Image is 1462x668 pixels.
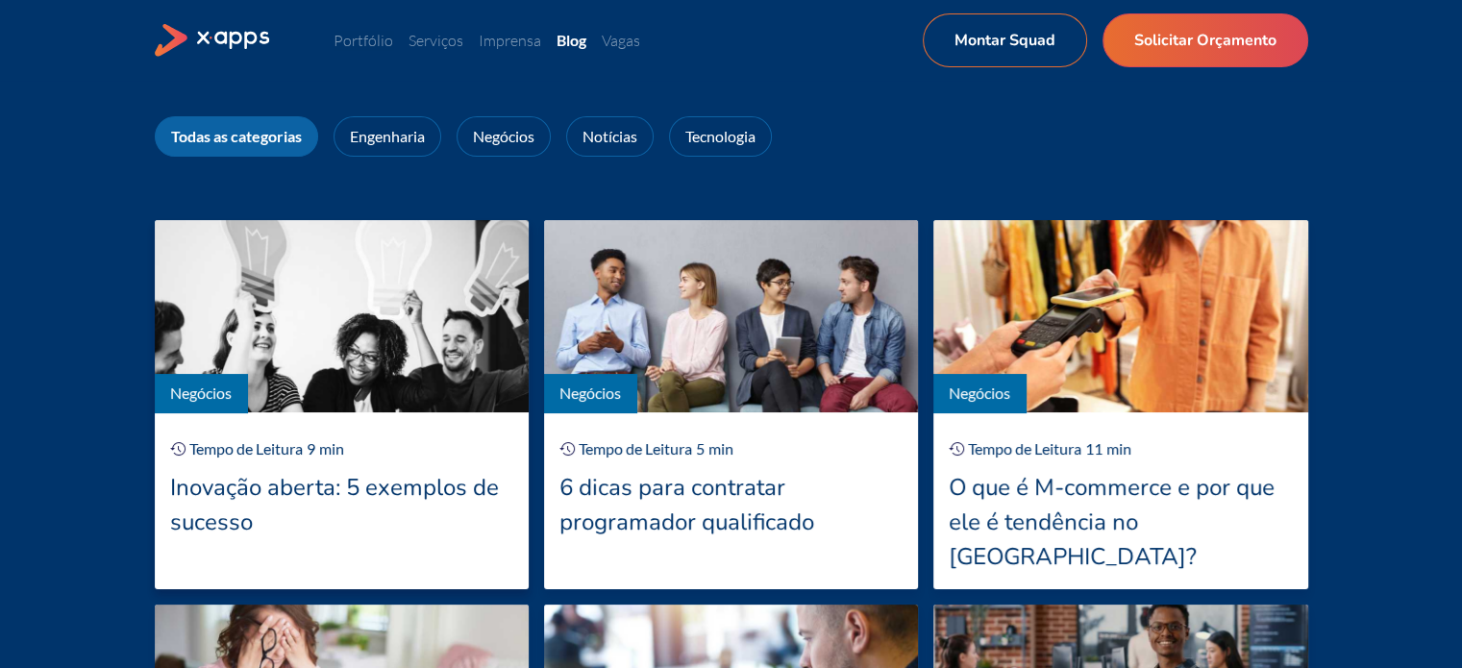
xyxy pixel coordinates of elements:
a: Negócios [949,383,1010,402]
a: Negócios [170,383,232,402]
div: Tempo de Leitura [968,437,1081,460]
a: Imprensa [479,31,541,50]
a: Negócios [457,116,551,157]
a: Notícias [566,116,654,157]
a: Negócios [559,383,621,402]
div: Inovação aberta: 5 exemplos de sucesso [170,470,513,539]
div: O que é M-commerce e por que ele é tendência no [GEOGRAPHIC_DATA]? [949,470,1292,574]
a: Tempo de Leitura9minInovação aberta: 5 exemplos de sucesso [155,412,529,589]
div: min [708,437,733,460]
a: Todas as categorias [155,116,318,157]
a: Vagas [602,31,640,50]
a: Serviços [409,31,463,50]
a: Solicitar Orçamento [1103,13,1308,67]
div: Tempo de Leitura [579,437,692,460]
a: Blog [557,31,586,49]
div: 6 dicas para contratar programador qualificado [559,470,903,539]
a: Engenharia [334,116,441,157]
a: Tempo de Leitura11minO que é M-commerce e por que ele é tendência no [GEOGRAPHIC_DATA]? [933,412,1307,589]
div: min [1106,437,1131,460]
a: Portfólio [334,31,393,50]
div: Tempo de Leitura [189,437,303,460]
a: Tecnologia [669,116,772,157]
div: 9 [307,437,315,460]
a: Tempo de Leitura5min6 dicas para contratar programador qualificado [544,412,918,589]
div: 5 [696,437,705,460]
div: 11 [1085,437,1103,460]
div: min [319,437,344,460]
a: Montar Squad [923,13,1087,67]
